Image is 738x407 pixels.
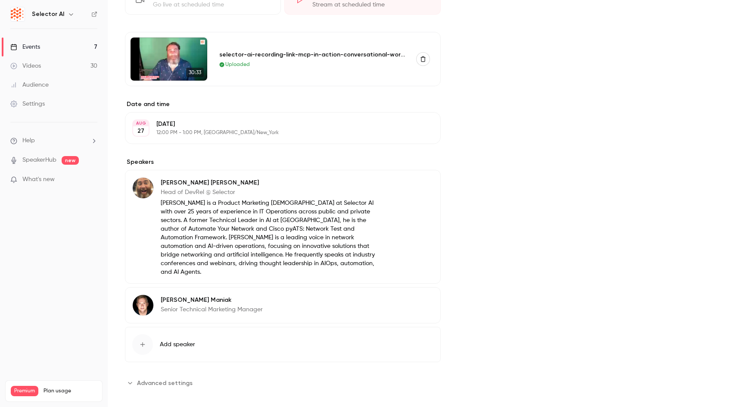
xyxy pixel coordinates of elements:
[125,376,441,390] section: Advanced settings
[10,43,40,51] div: Events
[186,68,204,77] span: 30:33
[137,379,193,388] span: Advanced settings
[312,0,430,9] div: Stream at scheduled time
[125,100,441,109] label: Date and time
[161,296,263,304] p: [PERSON_NAME] Maniak
[133,178,153,198] img: John Capobianco
[161,305,263,314] p: Senior Technical Marketing Manager
[153,0,270,9] div: Go live at scheduled time
[10,136,97,145] li: help-dropdown-opener
[10,100,45,108] div: Settings
[22,175,55,184] span: What's new
[125,287,441,323] div: Sebastian Maniak[PERSON_NAME] ManiakSenior Technical Marketing Manager
[133,295,153,316] img: Sebastian Maniak
[156,120,395,128] p: [DATE]
[11,386,38,396] span: Premium
[22,156,56,165] a: SpeakerHub
[137,127,144,135] p: 27
[161,178,385,187] p: [PERSON_NAME] [PERSON_NAME]
[10,81,49,89] div: Audience
[160,340,195,349] span: Add speaker
[125,158,441,166] label: Speakers
[10,62,41,70] div: Videos
[161,188,385,197] p: Head of DevRel @ Selector
[125,170,441,284] div: John Capobianco[PERSON_NAME] [PERSON_NAME]Head of DevRel @ Selector[PERSON_NAME] is a Product Mar...
[32,10,64,19] h6: Selector AI
[44,388,97,394] span: Plan usage
[87,176,97,184] iframe: Noticeable Trigger
[125,376,198,390] button: Advanced settings
[225,61,250,69] span: Uploaded
[156,129,395,136] p: 12:00 PM - 1:00 PM, [GEOGRAPHIC_DATA]/New_York
[133,120,149,126] div: AUG
[22,136,35,145] span: Help
[11,7,25,21] img: Selector AI
[161,199,385,276] p: [PERSON_NAME] is a Product Marketing [DEMOGRAPHIC_DATA] at Selector AI with over 25 years of expe...
[219,50,406,59] div: selector-ai-recording-link-mcp-in-action-conversational-workflows-for-the-ai-native-enterprise-2.mp4
[125,327,441,362] button: Add speaker
[62,156,79,165] span: new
